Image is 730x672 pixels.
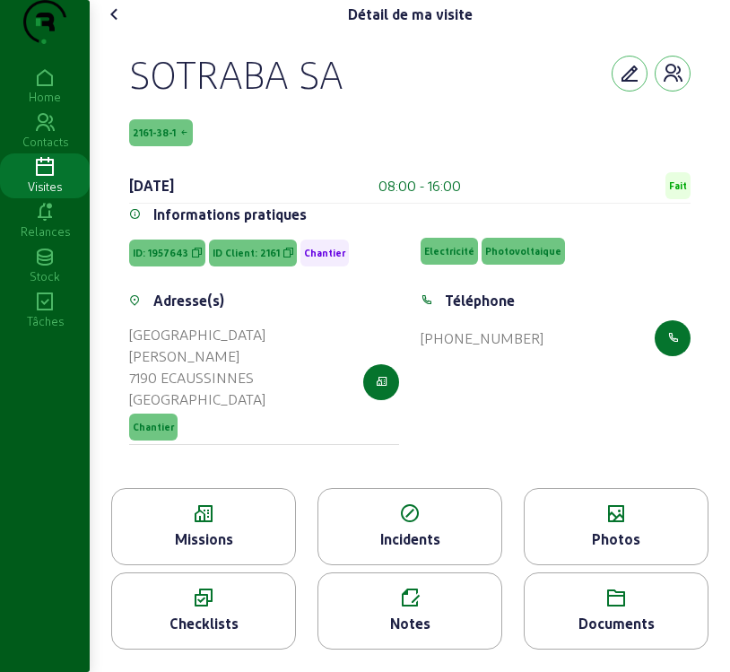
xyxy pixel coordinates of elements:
div: Notes [318,613,501,634]
span: ID: 1957643 [133,247,188,259]
span: Chantier [304,247,345,259]
div: 7190 ECAUSSINNES [129,367,363,388]
span: Electricité [424,245,474,257]
div: Checklists [112,613,295,634]
div: Documents [525,613,708,634]
div: [DATE] [129,175,174,196]
div: Détail de ma visite [348,4,473,25]
span: ID Client: 2161 [213,247,280,259]
span: Fait [669,179,687,192]
div: Incidents [318,528,501,550]
div: Adresse(s) [153,290,224,311]
span: Photovoltaique [485,245,561,257]
div: SOTRABA SA [129,50,343,97]
div: [GEOGRAPHIC_DATA] [129,388,363,410]
div: [PHONE_NUMBER] [421,327,543,349]
div: Missions [112,528,295,550]
div: Téléphone [445,290,515,311]
div: [GEOGRAPHIC_DATA][PERSON_NAME] [129,324,363,367]
span: 2161-38-1 [133,127,176,139]
span: Chantier [133,421,174,433]
div: Informations pratiques [153,204,307,225]
div: Photos [525,528,708,550]
div: 08:00 - 16:00 [378,175,461,196]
